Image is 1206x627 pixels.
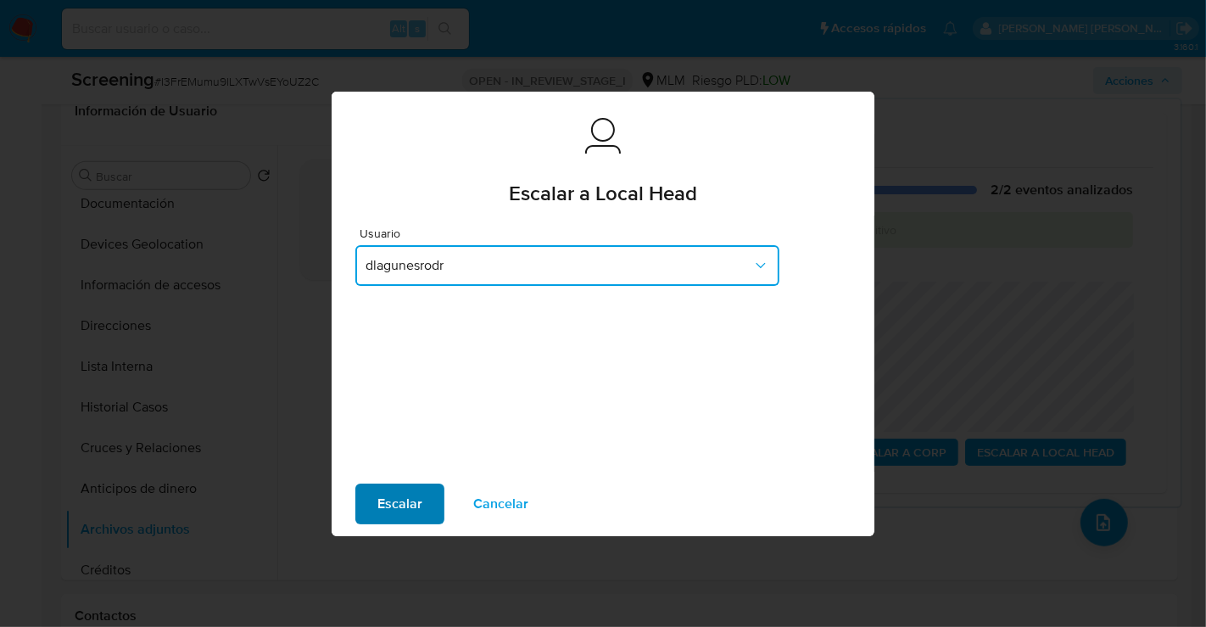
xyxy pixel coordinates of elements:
[355,245,779,286] button: dlagunesrodr
[366,257,752,274] span: dlagunesrodr
[473,485,528,523] span: Cancelar
[451,484,550,524] button: Cancelar
[509,183,697,204] span: Escalar a Local Head
[377,485,422,523] span: Escalar
[355,484,444,524] button: Escalar
[360,227,784,239] span: Usuario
